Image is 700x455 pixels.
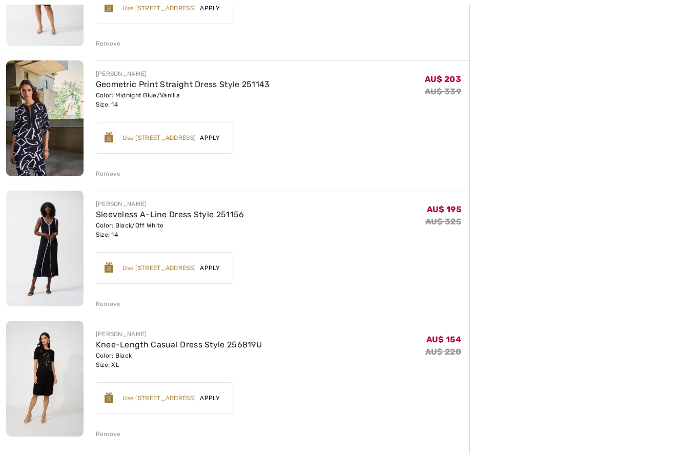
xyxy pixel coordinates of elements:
[105,133,114,143] img: Reward-Logo.svg
[196,134,224,143] span: Apply
[96,351,262,370] div: Color: Black Size: XL
[96,221,244,240] div: Color: Black/Off White Size: 14
[6,321,84,437] img: Knee-Length Casual Dress Style 256819U
[96,200,244,209] div: [PERSON_NAME]
[96,39,121,49] div: Remove
[96,430,121,439] div: Remove
[122,134,196,143] div: Use [STREET_ADDRESS]
[96,170,121,179] div: Remove
[196,394,224,403] span: Apply
[105,393,114,403] img: Reward-Logo.svg
[96,340,262,350] a: Knee-Length Casual Dress Style 256819U
[426,335,461,345] span: AU$ 154
[425,87,461,97] s: AU$ 339
[105,263,114,273] img: Reward-Logo.svg
[96,80,270,90] a: Geometric Print Straight Dress Style 251143
[96,70,270,79] div: [PERSON_NAME]
[96,210,244,220] a: Sleeveless A-Line Dress Style 251156
[96,300,121,309] div: Remove
[196,264,224,273] span: Apply
[6,61,84,177] img: Geometric Print Straight Dress Style 251143
[105,3,114,13] img: Reward-Logo.svg
[425,347,461,357] s: AU$ 220
[122,394,196,403] div: Use [STREET_ADDRESS]
[122,264,196,273] div: Use [STREET_ADDRESS]
[425,217,461,227] s: AU$ 325
[427,205,461,215] span: AU$ 195
[96,330,262,339] div: [PERSON_NAME]
[196,4,224,13] span: Apply
[425,75,461,85] span: AU$ 203
[122,4,196,13] div: Use [STREET_ADDRESS]
[6,191,84,307] img: Sleeveless A-Line Dress Style 251156
[96,91,270,110] div: Color: Midnight Blue/Vanilla Size: 14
